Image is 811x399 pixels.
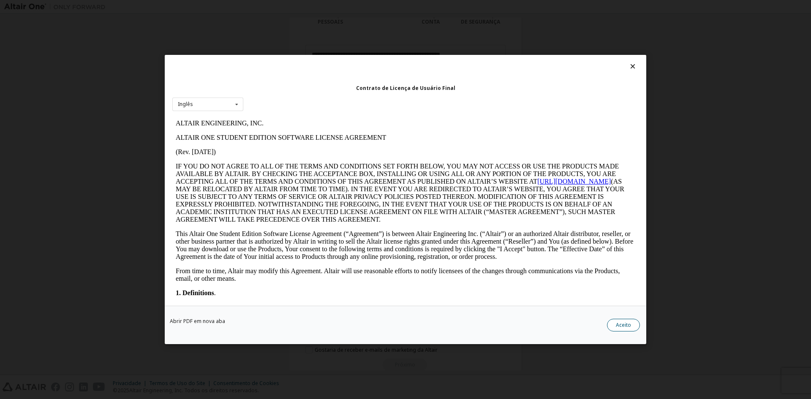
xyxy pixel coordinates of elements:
[3,173,8,180] strong: 1.
[365,62,438,69] a: [URL][DOMAIN_NAME]
[616,321,631,328] font: Aceito
[3,32,463,40] p: (Rev. [DATE])
[3,151,463,166] p: From time to time, Altair may modify this Agreement. Altair will use reasonable efforts to notify...
[3,18,463,25] p: ALTAIR ONE STUDENT EDITION SOFTWARE LICENSE AGREEMENT
[3,46,463,107] p: IF YOU DO NOT AGREE TO ALL OF THE TERMS AND CONDITIONS SET FORTH BELOW, YOU MAY NOT ACCESS OR USE...
[178,100,193,108] font: Inglês
[3,3,463,11] p: ALTAIR ENGINEERING, INC.
[3,173,463,181] p: .
[3,114,463,144] p: This Altair One Student Edition Software License Agreement (“Agreement”) is between Altair Engine...
[170,318,225,325] font: Abrir PDF em nova aba
[10,173,42,180] strong: Definitions
[356,84,455,92] font: Contrato de Licença de Usuário Final
[170,319,225,324] a: Abrir PDF em nova aba
[607,319,640,331] button: Aceito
